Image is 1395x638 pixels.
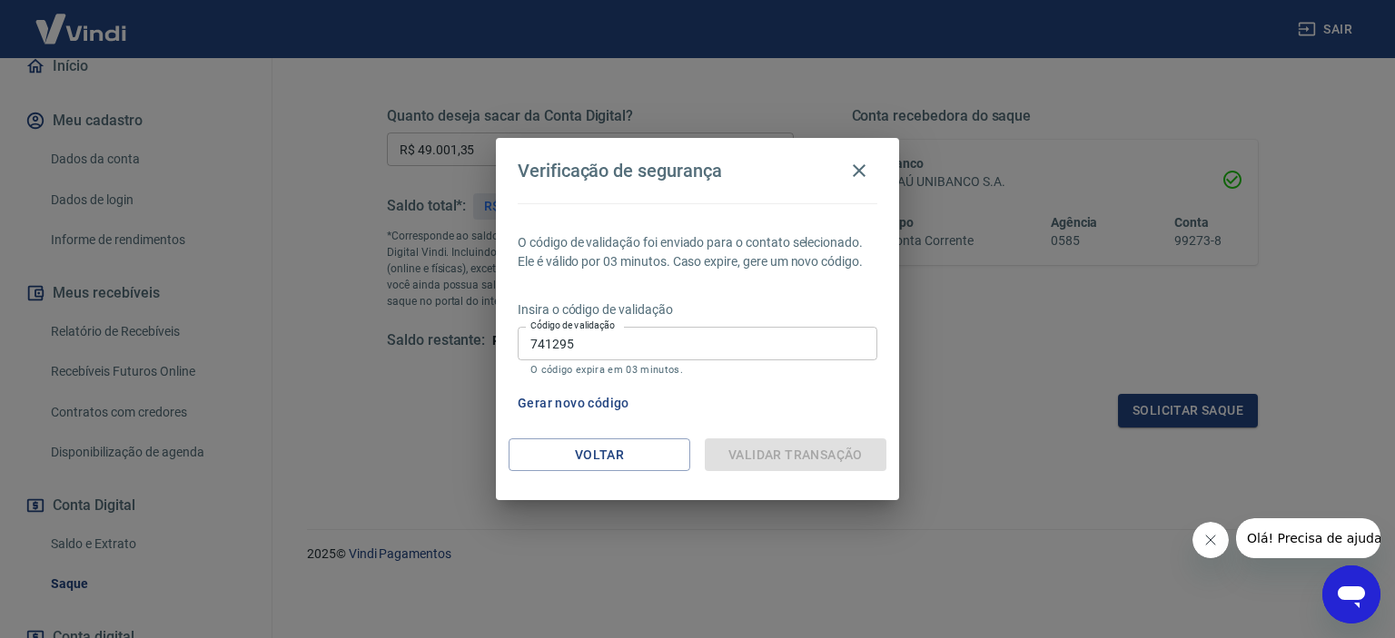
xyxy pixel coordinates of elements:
[530,319,615,332] label: Código de validação
[518,233,877,271] p: O código de validação foi enviado para o contato selecionado. Ele é válido por 03 minutos. Caso e...
[1236,518,1380,558] iframe: Mensagem da empresa
[1322,565,1380,623] iframe: Botão para abrir a janela de mensagens
[1192,522,1229,558] iframe: Fechar mensagem
[510,387,637,420] button: Gerar novo código
[530,364,865,376] p: O código expira em 03 minutos.
[518,160,722,182] h4: Verificação de segurança
[11,13,153,27] span: Olá! Precisa de ajuda?
[509,438,690,472] button: Voltar
[518,300,877,319] p: Insira o código de validação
